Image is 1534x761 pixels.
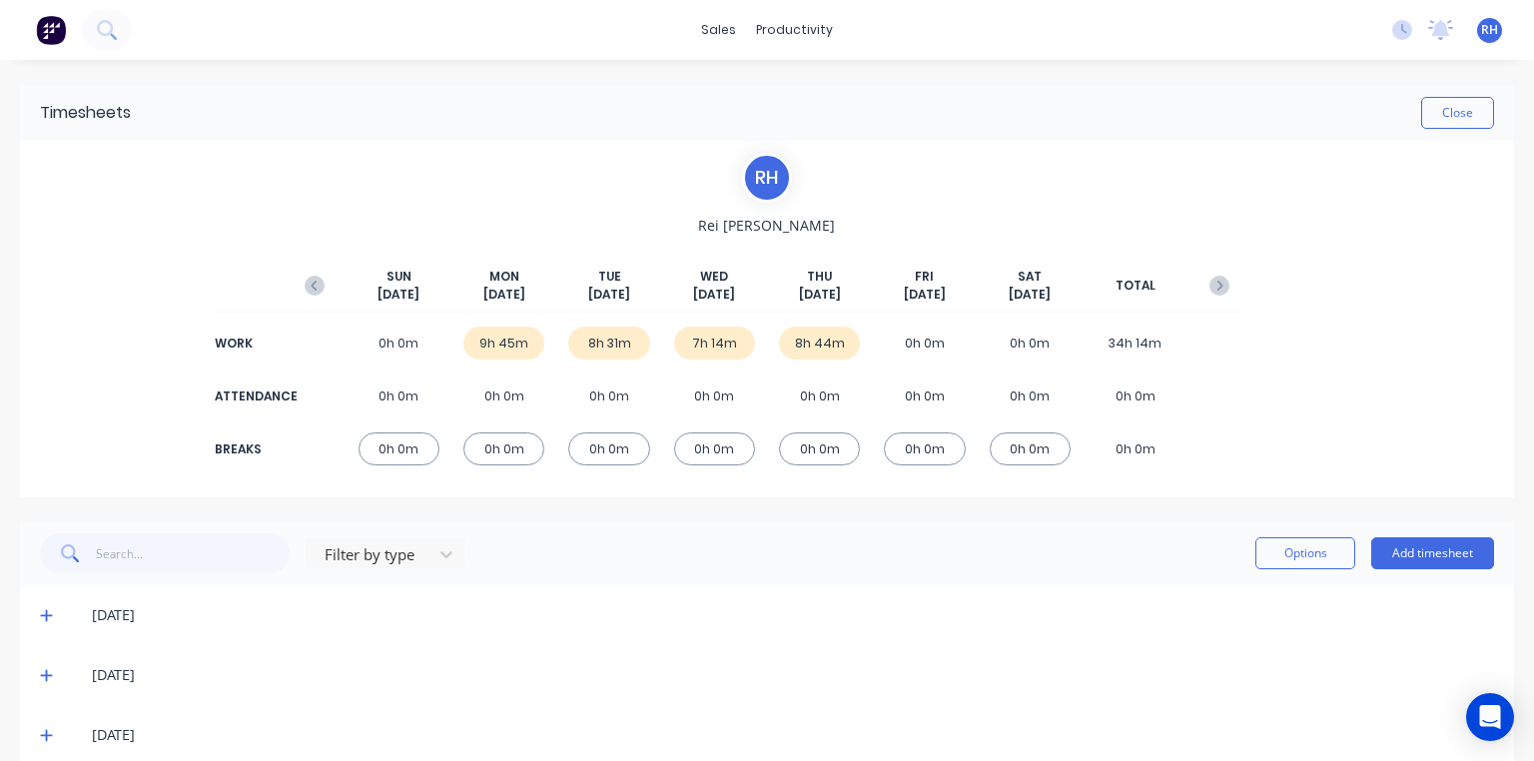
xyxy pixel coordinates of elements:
div: 0h 0m [884,380,965,412]
div: 0h 0m [674,432,755,465]
div: 0h 0m [359,432,439,465]
span: WED [700,268,728,286]
button: Add timesheet [1371,537,1494,569]
span: RH [1481,21,1498,39]
div: 8h 31m [568,327,649,360]
span: SUN [386,268,411,286]
input: Search... [96,533,291,573]
span: TOTAL [1116,277,1155,295]
span: Rei [PERSON_NAME] [698,215,835,236]
div: 7h 14m [674,327,755,360]
span: SAT [1018,268,1042,286]
div: 0h 0m [568,432,649,465]
div: sales [691,15,746,45]
button: Close [1421,97,1494,129]
span: [DATE] [483,286,525,304]
div: 0h 0m [990,432,1071,465]
img: Factory [36,15,66,45]
div: 0h 0m [463,380,544,412]
span: [DATE] [588,286,630,304]
span: MON [489,268,519,286]
div: 0h 0m [779,432,860,465]
div: 0h 0m [1095,380,1175,412]
div: 0h 0m [359,380,439,412]
div: WORK [215,335,295,353]
div: Timesheets [40,101,131,125]
div: 0h 0m [884,432,965,465]
div: productivity [746,15,843,45]
div: Open Intercom Messenger [1466,693,1514,741]
button: Options [1255,537,1355,569]
div: 9h 45m [463,327,544,360]
div: 0h 0m [779,380,860,412]
div: 0h 0m [568,380,649,412]
div: 0h 0m [359,327,439,360]
div: BREAKS [215,440,295,458]
div: 0h 0m [674,380,755,412]
div: 34h 14m [1095,327,1175,360]
div: [DATE] [92,664,1494,686]
div: [DATE] [92,724,1494,746]
div: 0h 0m [884,327,965,360]
span: [DATE] [799,286,841,304]
div: 0h 0m [463,432,544,465]
div: ATTENDANCE [215,387,295,405]
span: [DATE] [904,286,946,304]
div: 0h 0m [1095,432,1175,465]
span: FRI [915,268,934,286]
span: THU [807,268,832,286]
div: 8h 44m [779,327,860,360]
div: R H [742,153,792,203]
span: [DATE] [378,286,419,304]
div: [DATE] [92,604,1494,626]
span: [DATE] [1009,286,1051,304]
span: TUE [598,268,621,286]
div: 0h 0m [990,380,1071,412]
div: 0h 0m [990,327,1071,360]
span: [DATE] [693,286,735,304]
